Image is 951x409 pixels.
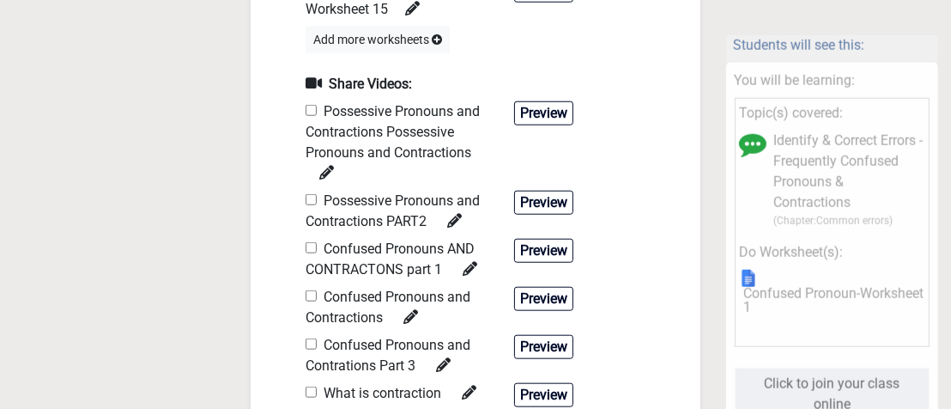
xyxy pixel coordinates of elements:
label: Do Worksheet(s): [740,242,844,263]
p: (Chapter: Common errors ) [774,213,925,229]
div: Possessive Pronouns and Contractions Possessive Pronouns and Contractions [306,101,502,184]
div: Possessive Pronouns and Contractions PART2 [306,191,502,232]
label: Identify & Correct Errors - Frequently Confused Pronouns & Contractions [774,131,925,213]
button: Preview [514,383,573,407]
div: Confused Pronouns and Contractions [306,287,502,328]
div: Confused Pronouns AND CONTRACTONS part 1 [306,239,502,280]
label: Students will see this: [733,34,864,55]
img: data:image/png;base64,iVBORw0KGgoAAAANSUhEUgAAAgAAAAIACAYAAAD0eNT6AAAABHNCSVQICAgIfAhkiAAAAAlwSFl... [740,270,757,287]
label: Confused Pronoun-Worksheet 1 [744,287,925,314]
div: What is contraction [306,383,476,407]
button: Add more worksheets [306,27,450,53]
button: Preview [514,101,573,125]
label: Topic(s) covered: [740,103,844,124]
label: Share Videos: [306,74,412,95]
button: Preview [514,191,573,215]
div: Confused Pronouns and Contrations Part 3 [306,335,502,376]
button: Preview [514,239,573,263]
button: Preview [514,287,573,311]
label: You will be learning: [735,70,856,91]
button: Preview [514,335,573,359]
